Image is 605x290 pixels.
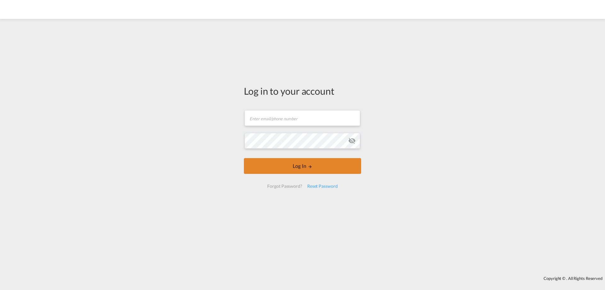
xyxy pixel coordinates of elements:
div: Log in to your account [244,84,361,98]
input: Enter email/phone number [245,110,360,126]
md-icon: icon-eye-off [348,137,356,145]
div: Forgot Password? [265,181,304,192]
button: LOGIN [244,158,361,174]
div: Reset Password [305,181,340,192]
